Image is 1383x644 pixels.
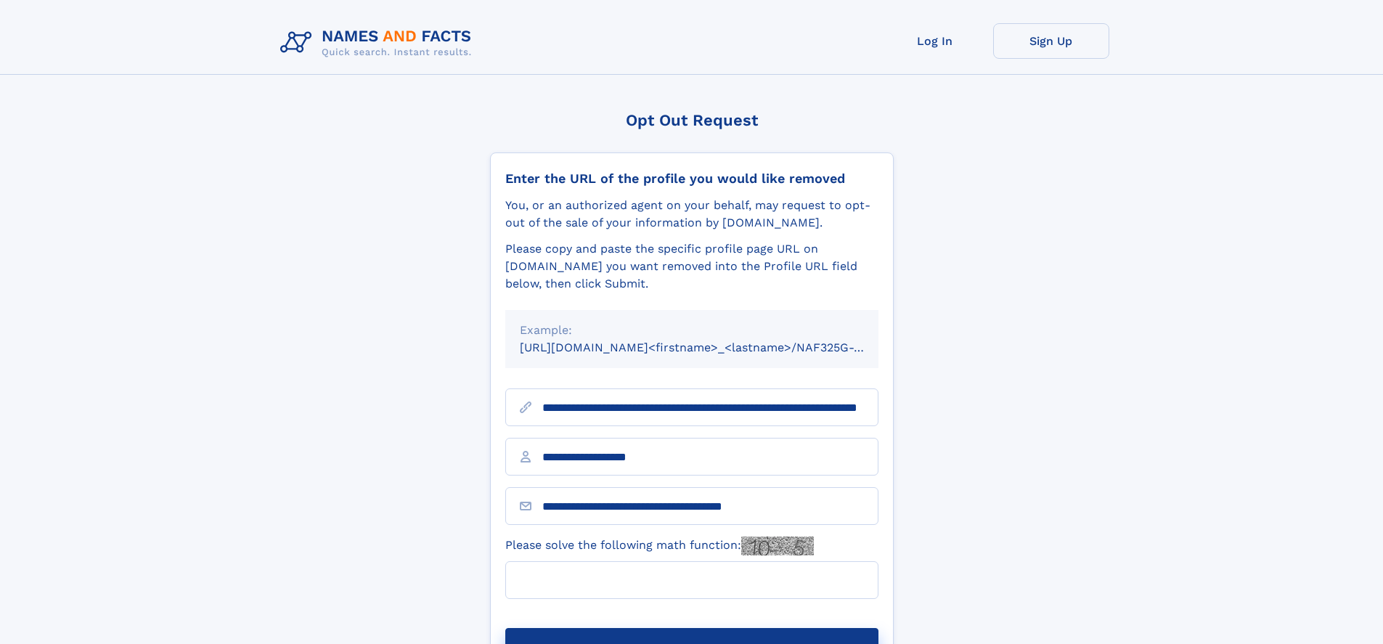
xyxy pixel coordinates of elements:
div: Opt Out Request [490,111,894,129]
a: Log In [877,23,993,59]
small: [URL][DOMAIN_NAME]<firstname>_<lastname>/NAF325G-xxxxxxxx [520,341,906,354]
a: Sign Up [993,23,1109,59]
div: Please copy and paste the specific profile page URL on [DOMAIN_NAME] you want removed into the Pr... [505,240,878,293]
div: You, or an authorized agent on your behalf, may request to opt-out of the sale of your informatio... [505,197,878,232]
img: Logo Names and Facts [274,23,484,62]
div: Example: [520,322,864,339]
label: Please solve the following math function: [505,537,814,555]
div: Enter the URL of the profile you would like removed [505,171,878,187]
